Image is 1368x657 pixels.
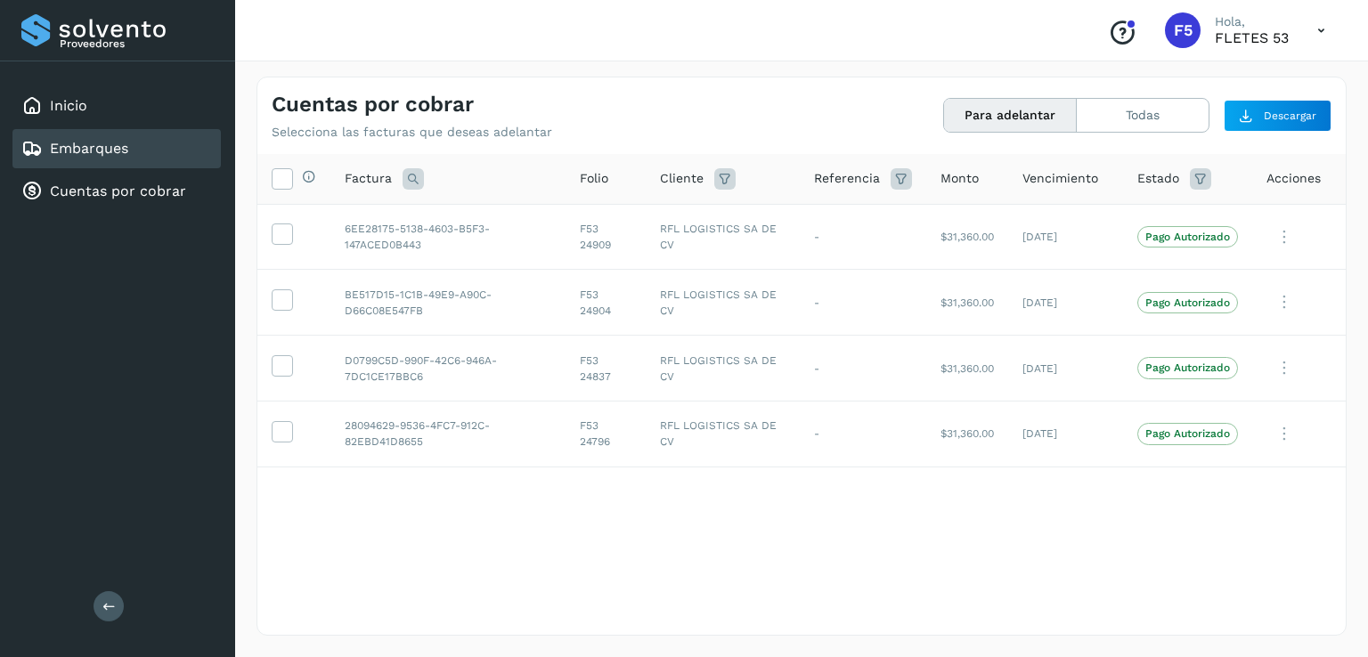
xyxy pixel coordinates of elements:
td: 6EE28175-5138-4603-B5F3-147ACED0B443 [330,204,566,270]
a: Cuentas por cobrar [50,182,186,199]
td: F53 24904 [566,270,646,336]
td: $31,360.00 [926,336,1008,401]
td: [DATE] [1008,401,1123,466]
td: $31,360.00 [926,401,1008,466]
td: $31,360.00 [926,270,1008,336]
td: D0799C5D-990F-42C6-946A-7DC1CE17BBC6 [330,336,566,401]
td: RFL LOGISTICS SA DE CV [646,204,800,270]
span: Acciones [1266,169,1321,188]
td: $31,360.00 [926,204,1008,270]
a: Inicio [50,97,87,114]
div: Embarques [12,129,221,168]
td: - [800,204,926,270]
td: RFL LOGISTICS SA DE CV [646,401,800,466]
span: Cliente [660,169,704,188]
span: Descargar [1264,108,1316,124]
button: Todas [1077,99,1209,132]
td: RFL LOGISTICS SA DE CV [646,270,800,336]
span: Folio [580,169,608,188]
td: [DATE] [1008,270,1123,336]
p: Selecciona las facturas que deseas adelantar [272,125,552,140]
p: Proveedores [60,37,214,50]
p: FLETES 53 [1215,29,1289,46]
td: 28094629-9536-4FC7-912C-82EBD41D8655 [330,401,566,466]
td: F53 24796 [566,401,646,466]
td: - [800,270,926,336]
p: Pago Autorizado [1145,296,1230,309]
td: [DATE] [1008,204,1123,270]
div: Cuentas por cobrar [12,172,221,211]
span: Referencia [814,169,880,188]
span: Vencimiento [1022,169,1098,188]
p: Pago Autorizado [1145,231,1230,243]
a: Embarques [50,140,128,157]
button: Descargar [1224,100,1331,132]
div: Inicio [12,86,221,126]
button: Para adelantar [944,99,1077,132]
td: - [800,336,926,401]
td: [DATE] [1008,336,1123,401]
p: Hola, [1215,14,1289,29]
h4: Cuentas por cobrar [272,92,474,118]
td: F53 24837 [566,336,646,401]
td: - [800,401,926,466]
p: Pago Autorizado [1145,427,1230,440]
td: BE517D15-1C1B-49E9-A90C-D66C08E547FB [330,270,566,336]
td: F53 24909 [566,204,646,270]
span: Monto [940,169,979,188]
span: Factura [345,169,392,188]
td: RFL LOGISTICS SA DE CV [646,336,800,401]
p: Pago Autorizado [1145,361,1230,374]
span: Estado [1137,169,1179,188]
